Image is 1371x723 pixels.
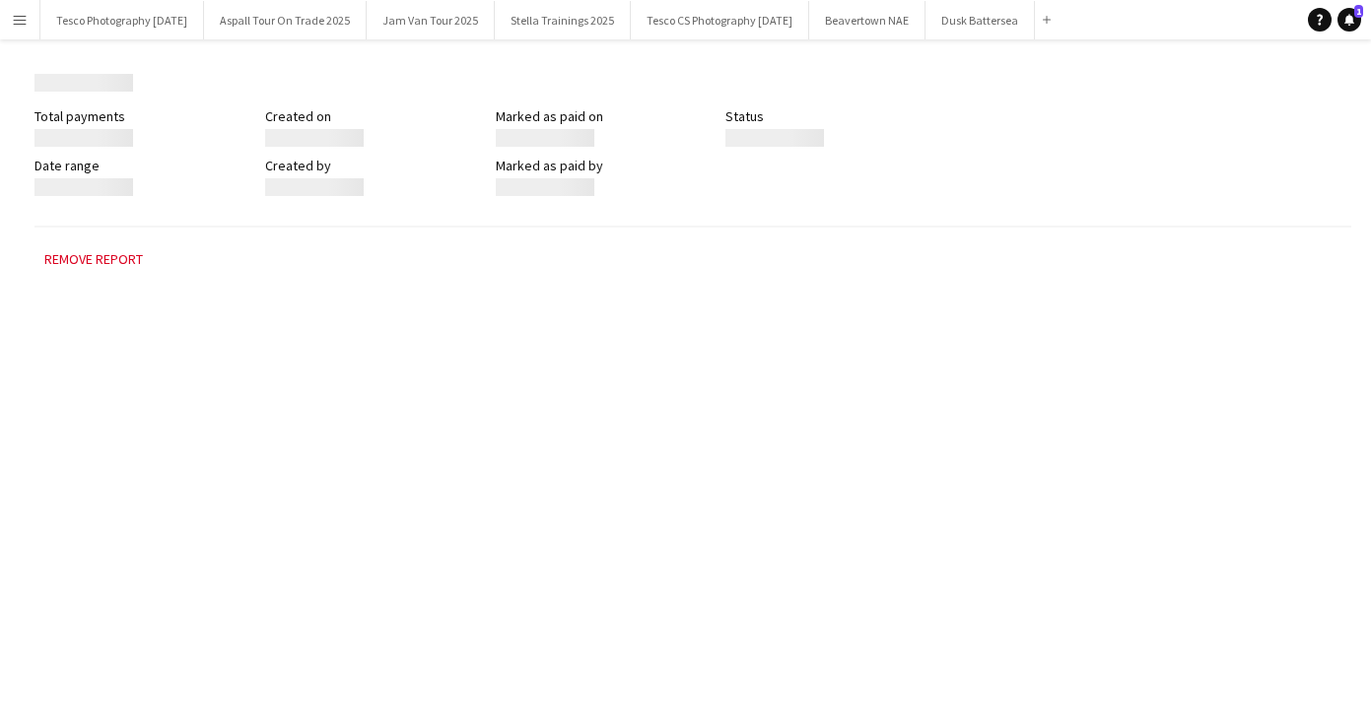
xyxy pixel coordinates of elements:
[265,107,486,125] div: Created on
[495,1,631,39] button: Stella Trainings 2025
[1354,5,1363,18] span: 1
[204,1,367,39] button: Aspall Tour On Trade 2025
[34,247,153,271] button: Remove report
[40,1,204,39] button: Tesco Photography [DATE]
[496,157,717,174] div: Marked as paid by
[496,107,717,125] div: Marked as paid on
[367,1,495,39] button: Jam Van Tour 2025
[265,157,486,174] div: Created by
[809,1,925,39] button: Beavertown NAE
[1337,8,1361,32] a: 1
[925,1,1035,39] button: Dusk Battersea
[725,107,946,125] div: Status
[631,1,809,39] button: Tesco CS Photography [DATE]
[34,157,255,174] div: Date range
[34,107,255,125] div: Total payments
